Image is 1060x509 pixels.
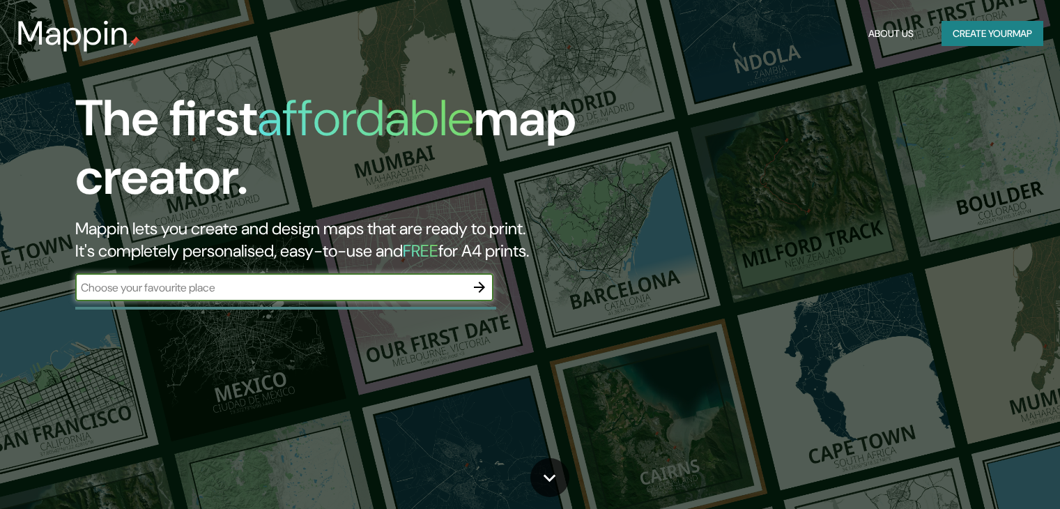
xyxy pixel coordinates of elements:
img: mappin-pin [129,36,140,47]
h2: Mappin lets you create and design maps that are ready to print. It's completely personalised, eas... [75,218,606,262]
button: Create yourmap [942,21,1043,47]
input: Choose your favourite place [75,280,466,296]
h1: affordable [257,86,474,151]
h5: FREE [403,240,438,261]
h1: The first map creator. [75,89,606,218]
h3: Mappin [17,14,129,53]
button: About Us [863,21,919,47]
